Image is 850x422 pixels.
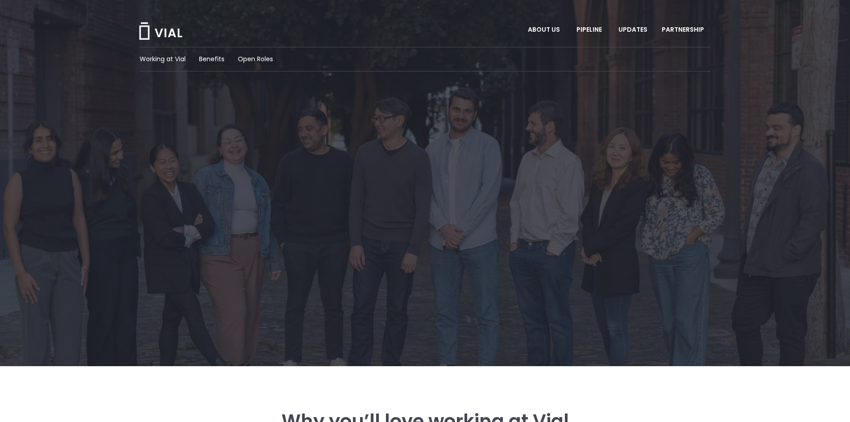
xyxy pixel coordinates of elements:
[238,54,273,64] a: Open Roles
[140,54,186,64] a: Working at Vial
[138,22,183,40] img: Vial Logo
[569,22,611,38] a: PIPELINEMenu Toggle
[521,22,569,38] a: ABOUT USMenu Toggle
[655,22,713,38] a: PARTNERSHIPMenu Toggle
[611,22,654,38] a: UPDATES
[199,54,224,64] a: Benefits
